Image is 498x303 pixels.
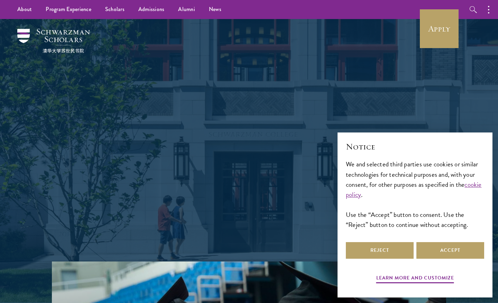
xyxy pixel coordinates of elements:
[416,242,484,259] button: Accept
[346,180,482,200] a: cookie policy
[124,129,373,212] p: Schwarzman Scholars is a prestigious one-year, fully funded master’s program in global affairs at...
[17,29,90,53] img: Schwarzman Scholars
[346,159,484,229] div: We and selected third parties use cookies or similar technologies for technical purposes and, wit...
[376,274,454,284] button: Learn more and customize
[346,141,484,153] h2: Notice
[346,242,414,259] button: Reject
[420,9,459,48] a: Apply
